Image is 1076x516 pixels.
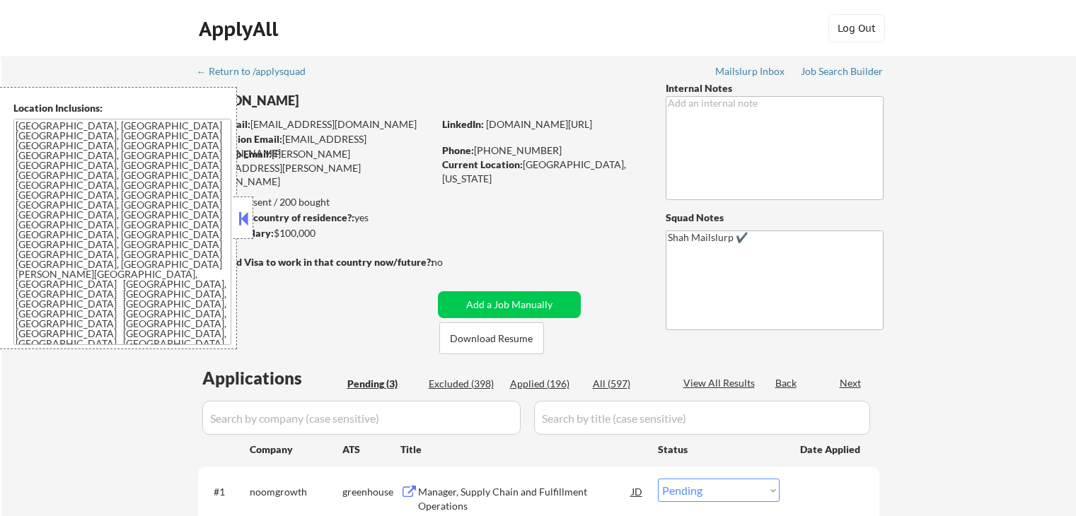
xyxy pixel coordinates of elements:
[250,485,342,499] div: noomgrowth
[197,195,433,209] div: 196 sent / 200 bought
[438,291,581,318] button: Add a Job Manually
[199,17,282,41] div: ApplyAll
[199,132,433,160] div: [EMAIL_ADDRESS][DOMAIN_NAME]
[198,256,434,268] strong: Will need Visa to work in that country now/future?:
[13,101,231,115] div: Location Inclusions:
[197,66,319,76] div: ← Return to /applysquad
[250,442,342,457] div: Company
[418,485,632,512] div: Manager, Supply Chain and Fulfillment Operations
[439,322,544,354] button: Download Resume
[442,143,642,158] div: [PHONE_NUMBER]
[197,66,319,80] a: ← Return to /applysquad
[801,66,884,80] a: Job Search Builder
[442,158,642,185] div: [GEOGRAPHIC_DATA], [US_STATE]
[658,436,780,462] div: Status
[801,66,884,76] div: Job Search Builder
[442,158,523,170] strong: Current Location:
[840,376,862,390] div: Next
[202,401,521,435] input: Search by company (case sensitive)
[199,117,433,131] div: [EMAIL_ADDRESS][DOMAIN_NAME]
[198,92,489,110] div: [PERSON_NAME]
[400,442,644,457] div: Title
[800,442,862,457] div: Date Applied
[347,377,418,391] div: Pending (3)
[715,66,786,80] a: Mailslurp Inbox
[486,118,592,130] a: [DOMAIN_NAME][URL]
[666,211,884,225] div: Squad Notes
[214,485,238,499] div: #1
[534,401,870,435] input: Search by title (case sensitive)
[442,118,484,130] strong: LinkedIn:
[197,211,354,223] strong: Can work in country of residence?:
[342,485,400,499] div: greenhouse
[510,377,581,391] div: Applied (196)
[442,144,474,156] strong: Phone:
[630,479,644,504] div: JD
[432,255,472,269] div: no
[197,211,429,225] div: yes
[429,377,499,391] div: Excluded (398)
[828,14,885,42] button: Log Out
[666,81,884,95] div: Internal Notes
[202,370,342,387] div: Applications
[198,147,433,189] div: [PERSON_NAME][EMAIL_ADDRESS][PERSON_NAME][DOMAIN_NAME]
[342,442,400,457] div: ATS
[715,66,786,76] div: Mailslurp Inbox
[683,376,759,390] div: View All Results
[775,376,798,390] div: Back
[593,377,664,391] div: All (597)
[197,226,433,240] div: $100,000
